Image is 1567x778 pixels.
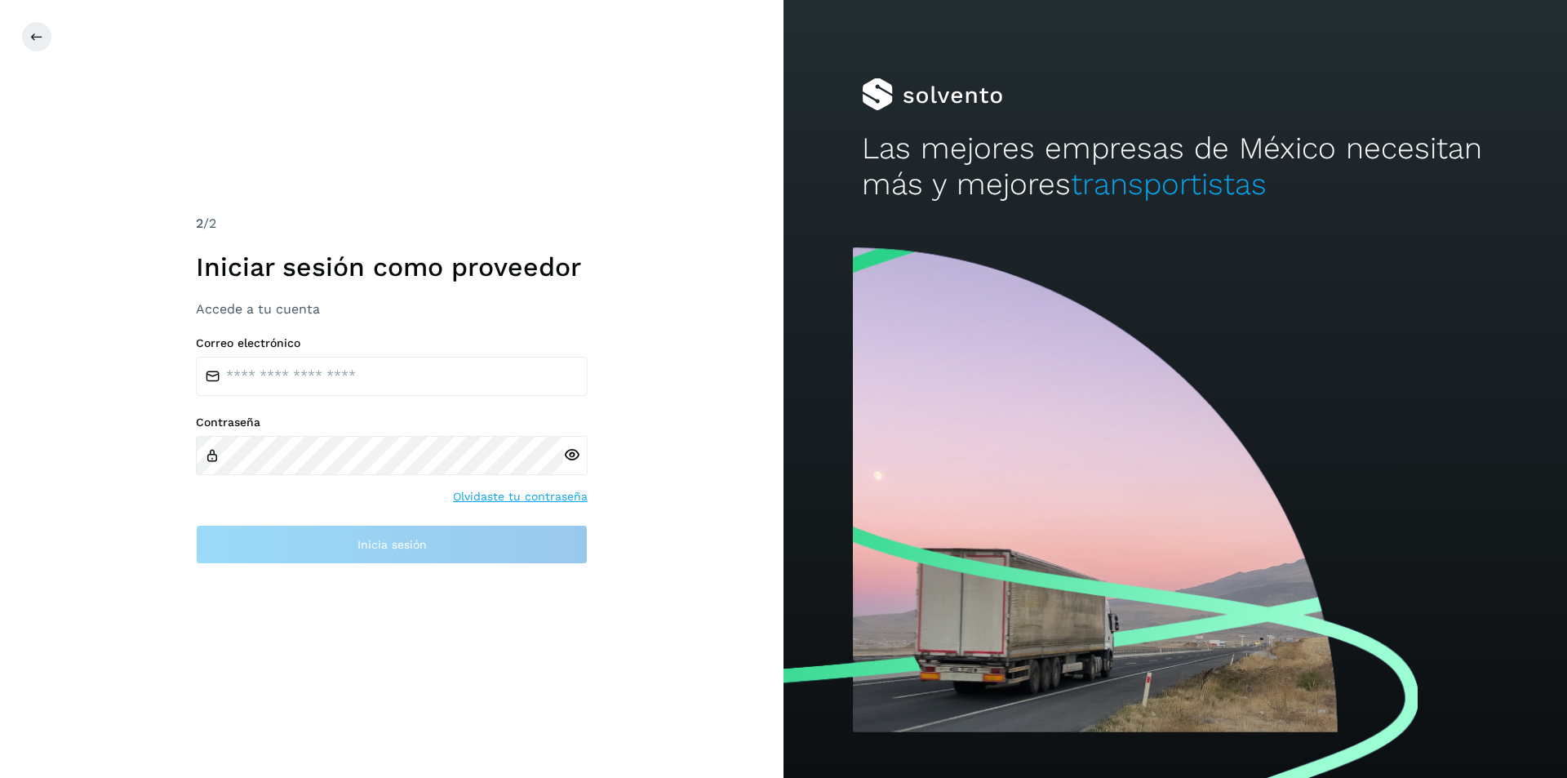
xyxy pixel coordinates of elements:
[196,301,588,317] h3: Accede a tu cuenta
[196,214,588,233] div: /2
[862,131,1489,203] h2: Las mejores empresas de México necesitan más y mejores
[453,488,588,505] a: Olvidaste tu contraseña
[196,216,203,231] span: 2
[196,525,588,564] button: Inicia sesión
[196,416,588,429] label: Contraseña
[196,251,588,282] h1: Iniciar sesión como proveedor
[357,539,427,550] span: Inicia sesión
[196,336,588,350] label: Correo electrónico
[1071,167,1267,202] span: transportistas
